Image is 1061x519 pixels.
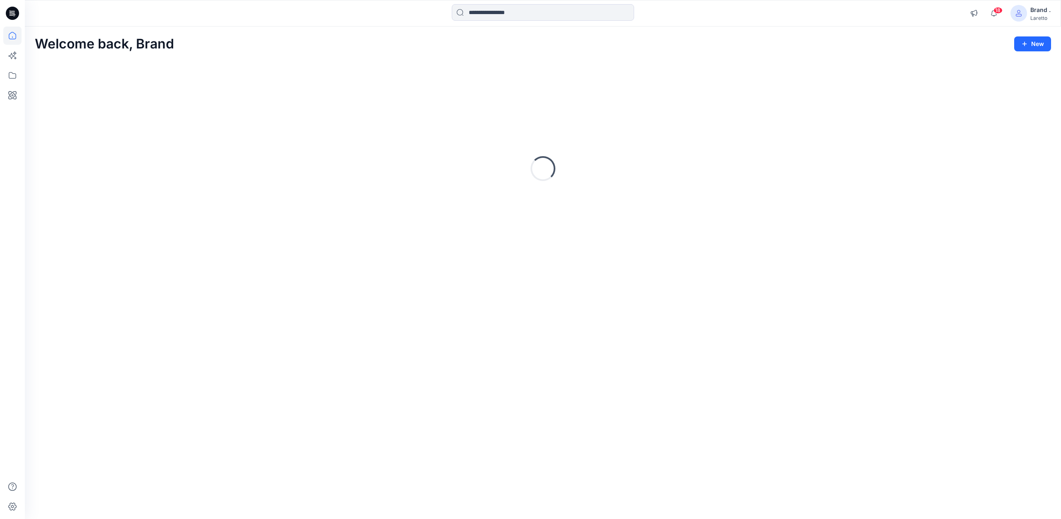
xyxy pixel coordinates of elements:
[993,7,1003,14] span: 18
[1030,5,1051,15] div: Brand .
[1014,36,1051,51] button: New
[1015,10,1022,17] svg: avatar
[35,36,174,52] h2: Welcome back, Brand
[1030,15,1051,21] div: Laretto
